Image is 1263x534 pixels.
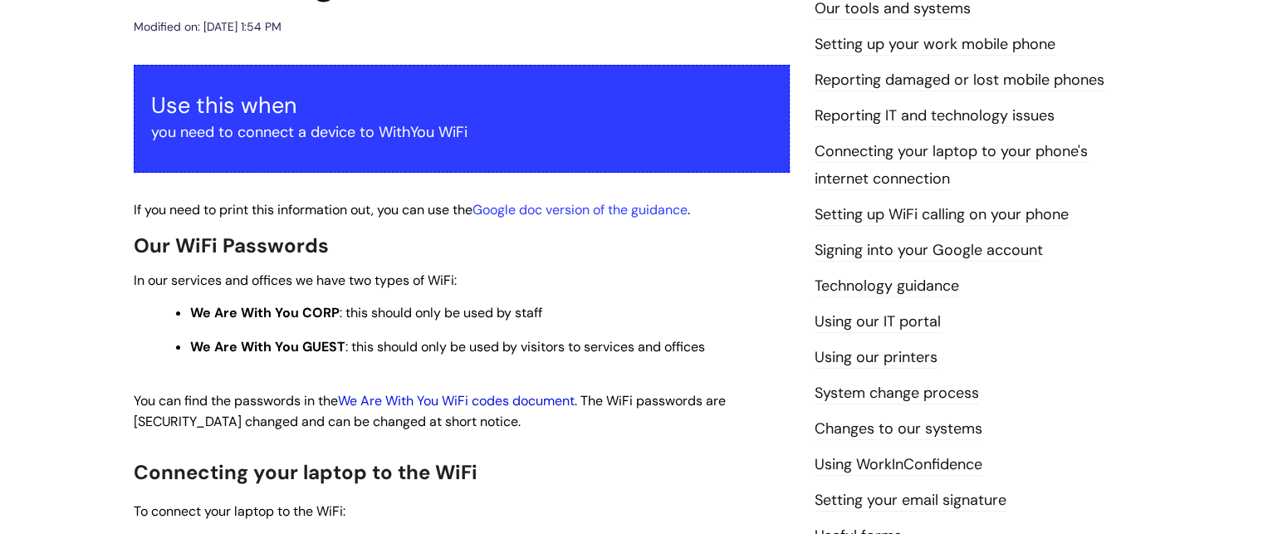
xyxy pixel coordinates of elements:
[190,304,542,321] span: : this should only be used by staff
[815,240,1043,262] a: Signing into your Google account
[815,105,1055,127] a: Reporting IT and technology issues
[151,119,772,145] p: you need to connect a device to WithYou WiFi
[815,34,1055,56] a: Setting up your work mobile phone
[815,383,979,404] a: System change process
[134,392,726,430] span: You can find the passwords in the . The WiFi passwords are [SECURITY_DATA] changed and can be cha...
[815,141,1088,189] a: Connecting your laptop to your phone's internet connection
[815,204,1069,226] a: Setting up WiFi calling on your phone
[815,311,941,333] a: Using our IT portal
[190,338,705,355] span: : this should only be used by visitors to services and offices
[815,454,982,476] a: Using WorkInConfidence
[472,201,688,218] a: Google doc version of the guidance
[134,233,329,258] span: Our WiFi Passwords
[190,304,340,321] strong: We Are With You CORP
[338,392,575,409] a: We Are With You WiFi codes document
[815,347,937,369] a: Using our printers
[151,92,772,119] h3: Use this when
[134,17,281,37] div: Modified on: [DATE] 1:54 PM
[134,502,345,520] span: To connect your laptop to the WiFi:
[134,459,477,485] span: Connecting your laptop to the WiFi
[815,419,982,440] a: Changes to our systems
[815,490,1006,512] a: Setting your email signature
[815,276,959,297] a: Technology guidance
[815,70,1104,91] a: Reporting damaged or lost mobile phones
[190,338,345,355] strong: We Are With You GUEST
[134,272,457,289] span: In our services and offices we have two types of WiFi:
[134,201,690,218] span: If you need to print this information out, you can use the .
